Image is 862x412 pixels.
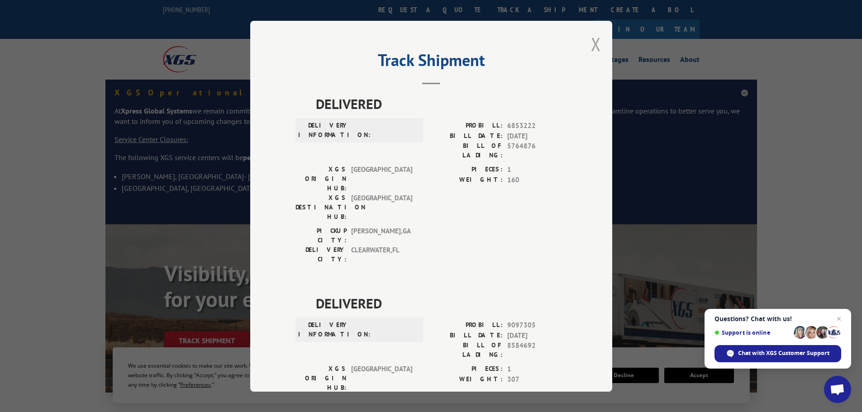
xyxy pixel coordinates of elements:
label: PICKUP CITY: [295,226,347,245]
label: BILL DATE: [431,330,503,341]
label: DELIVERY CITY: [295,245,347,264]
span: 160 [507,175,567,185]
label: BILL OF LADING: [431,341,503,360]
span: 8584692 [507,341,567,360]
span: 1 [507,364,567,374]
span: CLEARWATER , FL [351,245,412,264]
span: 5764876 [507,141,567,160]
span: DELIVERED [316,94,567,114]
label: WEIGHT: [431,175,503,185]
span: 6853222 [507,121,567,131]
label: BILL OF LADING: [431,141,503,160]
label: BILL DATE: [431,131,503,141]
span: [GEOGRAPHIC_DATA] [351,165,412,193]
label: PROBILL: [431,320,503,331]
span: [GEOGRAPHIC_DATA] [351,193,412,222]
span: Questions? Chat with us! [714,315,841,322]
span: 9097305 [507,320,567,331]
button: Close modal [591,32,601,56]
a: Open chat [824,376,851,403]
label: PIECES: [431,364,503,374]
span: [GEOGRAPHIC_DATA] [351,364,412,393]
span: [PERSON_NAME] , GA [351,226,412,245]
span: Support is online [714,329,791,336]
span: 307 [507,374,567,384]
label: XGS DESTINATION HUB: [295,193,347,222]
label: DELIVERY INFORMATION: [298,320,349,339]
label: WEIGHT: [431,374,503,384]
label: DELIVERY INFORMATION: [298,121,349,140]
label: XGS ORIGIN HUB: [295,364,347,393]
span: [DATE] [507,330,567,341]
label: PROBILL: [431,121,503,131]
span: Chat with XGS Customer Support [738,349,829,357]
span: [DATE] [507,131,567,141]
label: PIECES: [431,165,503,175]
label: XGS ORIGIN HUB: [295,165,347,193]
span: Chat with XGS Customer Support [714,345,841,362]
span: DELIVERED [316,293,567,313]
h2: Track Shipment [295,54,567,71]
span: 1 [507,165,567,175]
